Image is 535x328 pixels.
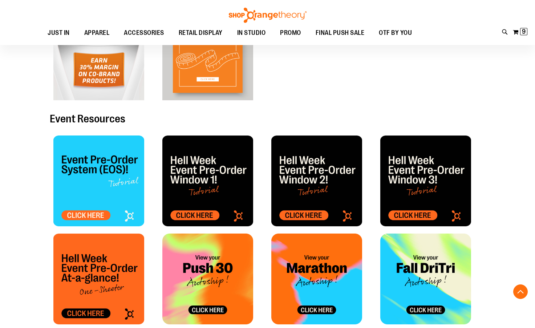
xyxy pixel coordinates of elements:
[380,234,471,324] img: FALL DRI TRI_Allocation Tile
[77,25,117,41] a: APPAREL
[273,25,308,41] a: PROMO
[308,25,372,41] a: FINAL PUSH SALE
[162,135,253,226] img: OTF - Studio Sale Tile
[513,284,528,299] button: Back To Top
[372,25,419,41] a: OTF BY YOU
[271,135,362,226] img: OTF - Studio Sale Tile
[179,25,223,41] span: RETAIL DISPLAY
[230,25,273,41] a: IN STUDIO
[228,8,308,23] img: Shop Orangetheory
[117,25,171,41] a: ACCESSORIES
[53,9,144,100] img: OTF Tile - Co Brand Marketing
[280,25,301,41] span: PROMO
[271,234,362,324] img: OTF Tile - Marathon Marketing
[53,234,144,324] img: HELLWEEK_Allocation Tile
[379,25,412,41] span: OTF BY YOU
[316,25,365,41] span: FINAL PUSH SALE
[84,25,110,41] span: APPAREL
[380,135,471,226] img: OTF - Studio Sale Tile
[48,25,70,41] span: JUST IN
[124,25,164,41] span: ACCESSORIES
[171,25,230,41] a: RETAIL DISPLAY
[50,113,486,125] h2: Event Resources
[237,25,266,41] span: IN STUDIO
[522,28,526,35] span: 9
[40,25,77,41] a: JUST IN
